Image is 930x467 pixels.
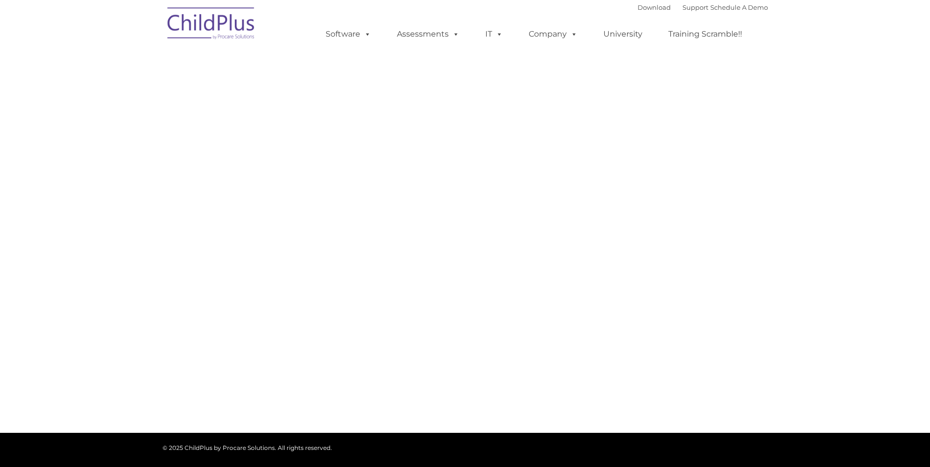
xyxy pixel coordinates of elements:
a: Schedule A Demo [710,3,768,11]
a: University [594,24,652,44]
a: IT [475,24,513,44]
a: Software [316,24,381,44]
font: | [638,3,768,11]
a: Training Scramble!! [659,24,752,44]
span: © 2025 ChildPlus by Procare Solutions. All rights reserved. [163,444,332,451]
a: Assessments [387,24,469,44]
img: ChildPlus by Procare Solutions [163,0,260,49]
a: Download [638,3,671,11]
a: Company [519,24,587,44]
a: Support [682,3,708,11]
